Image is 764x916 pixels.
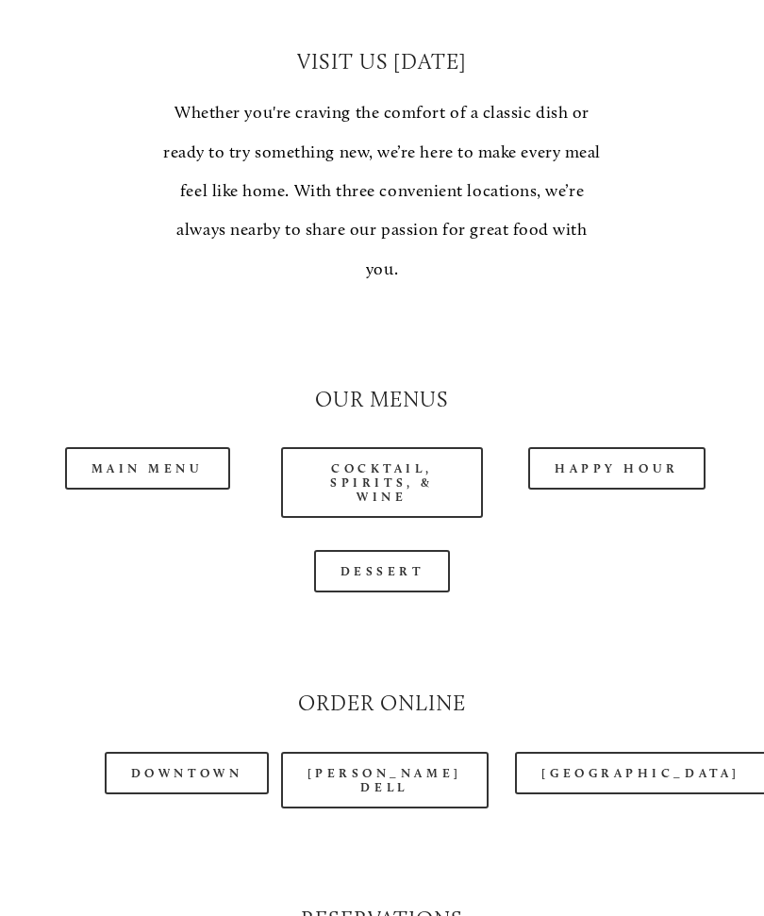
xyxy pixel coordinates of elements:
a: Dessert [314,550,451,592]
a: Cocktail, Spirits, & Wine [281,447,484,518]
p: Whether you're craving the comfort of a classic dish or ready to try something new, we’re here to... [163,93,601,289]
h2: Order Online [46,689,719,719]
a: Happy Hour [528,447,706,490]
a: Main Menu [65,447,230,490]
h2: Our Menus [46,385,719,415]
a: Downtown [105,752,269,794]
a: [PERSON_NAME] Dell [281,752,489,808]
